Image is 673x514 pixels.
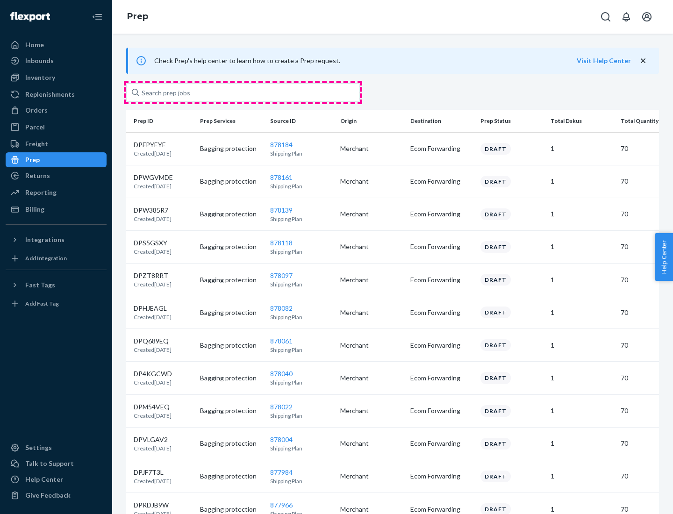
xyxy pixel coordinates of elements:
[270,477,333,485] p: Shipping Plan
[551,209,613,219] p: 1
[25,443,52,452] div: Settings
[134,336,172,346] p: DPQ689EQ
[551,439,613,448] p: 1
[6,103,107,118] a: Orders
[270,346,333,354] p: Shipping Plan
[200,144,263,153] p: Bagging protection
[410,439,473,448] p: Ecom Forwarding
[126,110,196,132] th: Prep ID
[25,188,57,197] div: Reporting
[340,373,403,383] p: Merchant
[480,274,511,286] div: Draft
[6,37,107,52] a: Home
[480,372,511,384] div: Draft
[10,12,50,21] img: Flexport logo
[551,505,613,514] p: 1
[410,373,473,383] p: Ecom Forwarding
[6,296,107,311] a: Add Fast Tag
[577,56,631,65] button: Visit Help Center
[88,7,107,26] button: Close Navigation
[200,242,263,251] p: Bagging protection
[270,182,333,190] p: Shipping Plan
[6,232,107,247] button: Integrations
[134,150,172,157] p: Created [DATE]
[6,472,107,487] a: Help Center
[477,110,547,132] th: Prep Status
[200,209,263,219] p: Bagging protection
[270,215,333,223] p: Shipping Plan
[200,406,263,415] p: Bagging protection
[134,173,173,182] p: DPWGVMDE
[270,435,293,443] a: 878004
[340,144,403,153] p: Merchant
[340,341,403,350] p: Merchant
[25,205,44,214] div: Billing
[410,406,473,415] p: Ecom Forwarding
[25,90,75,99] div: Replenishments
[410,471,473,481] p: Ecom Forwarding
[270,378,333,386] p: Shipping Plan
[6,136,107,151] a: Freight
[134,140,172,150] p: DPFPYEYE
[134,477,172,485] p: Created [DATE]
[200,505,263,514] p: Bagging protection
[6,53,107,68] a: Inbounds
[340,439,403,448] p: Merchant
[25,106,48,115] div: Orders
[340,275,403,285] p: Merchant
[134,271,172,280] p: DPZT8RRT
[134,238,172,248] p: DPS5GSXY
[480,176,511,187] div: Draft
[200,471,263,481] p: Bagging protection
[551,373,613,383] p: 1
[638,56,648,66] button: close
[200,177,263,186] p: Bagging protection
[134,313,172,321] p: Created [DATE]
[480,471,511,482] div: Draft
[410,144,473,153] p: Ecom Forwarding
[655,233,673,281] button: Help Center
[480,241,511,253] div: Draft
[270,304,293,312] a: 878082
[25,171,50,180] div: Returns
[134,280,172,288] p: Created [DATE]
[340,471,403,481] p: Merchant
[340,406,403,415] p: Merchant
[134,500,172,510] p: DPRDJB9W
[6,87,107,102] a: Replenishments
[270,271,293,279] a: 878097
[270,501,293,509] a: 877966
[551,275,613,285] p: 1
[270,206,293,214] a: 878139
[134,378,172,386] p: Created [DATE]
[126,83,360,102] input: Search prep jobs
[340,177,403,186] p: Merchant
[154,57,340,64] span: Check Prep's help center to learn how to create a Prep request.
[340,209,403,219] p: Merchant
[6,202,107,217] a: Billing
[407,110,477,132] th: Destination
[25,459,74,468] div: Talk to Support
[134,346,172,354] p: Created [DATE]
[270,280,333,288] p: Shipping Plan
[6,120,107,135] a: Parcel
[25,40,44,50] div: Home
[480,307,511,318] div: Draft
[25,73,55,82] div: Inventory
[551,308,613,317] p: 1
[200,341,263,350] p: Bagging protection
[410,209,473,219] p: Ecom Forwarding
[410,242,473,251] p: Ecom Forwarding
[270,173,293,181] a: 878161
[6,152,107,167] a: Prep
[134,206,172,215] p: DPW385R7
[120,3,156,30] ol: breadcrumbs
[134,248,172,256] p: Created [DATE]
[551,177,613,186] p: 1
[551,144,613,153] p: 1
[127,11,148,21] a: Prep
[410,177,473,186] p: Ecom Forwarding
[6,185,107,200] a: Reporting
[134,369,172,378] p: DP4KGCWD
